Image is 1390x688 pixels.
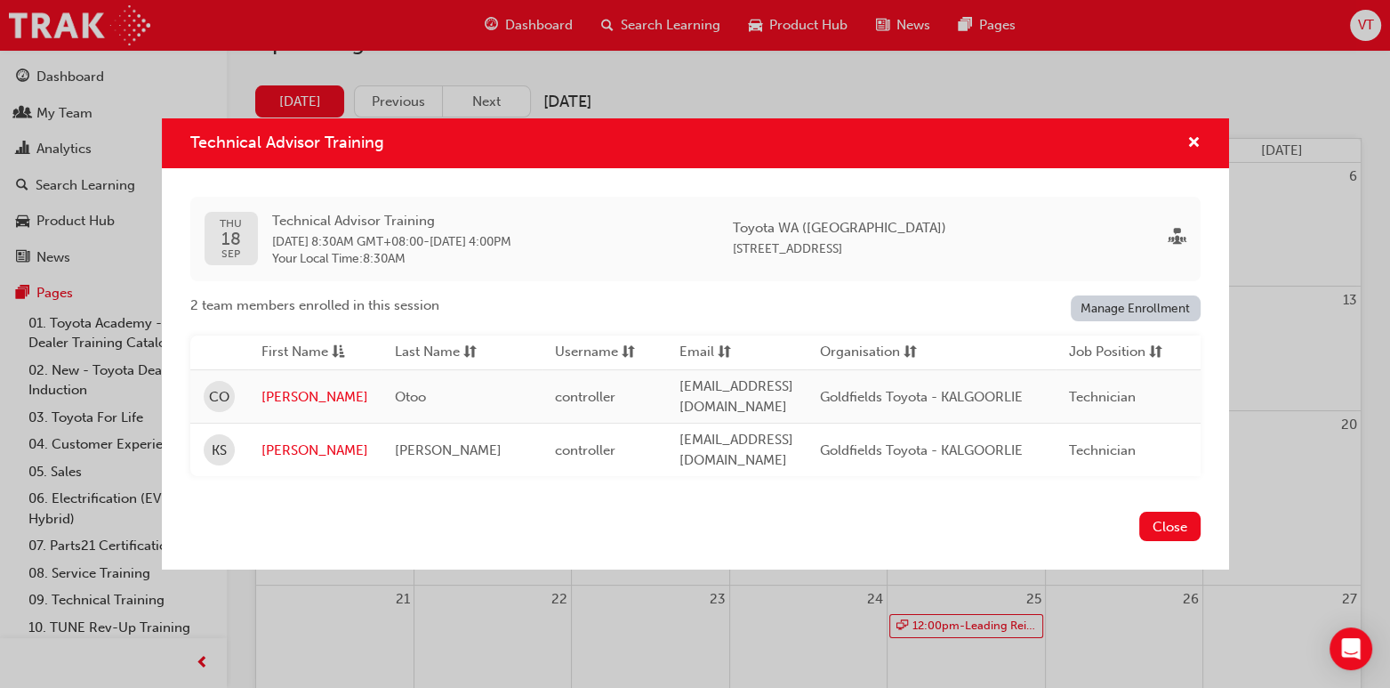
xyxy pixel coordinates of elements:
span: sorting-icon [718,342,731,364]
span: Technician [1069,442,1136,458]
button: Emailsorting-icon [679,342,777,364]
span: [STREET_ADDRESS] [733,241,842,256]
div: - [272,211,511,267]
div: Open Intercom Messenger [1330,627,1372,670]
span: Goldfields Toyota - KALGOORLIE [820,389,1023,405]
button: First Nameasc-icon [261,342,359,364]
div: Technical Advisor Training [162,118,1229,571]
a: Manage Enrollment [1071,295,1201,321]
span: 2 team members enrolled in this session [190,295,439,316]
span: Email [679,342,714,364]
button: Job Positionsorting-icon [1069,342,1167,364]
span: Last Name [395,342,460,364]
span: asc-icon [332,342,345,364]
span: sorting-icon [622,342,635,364]
a: [PERSON_NAME] [261,387,368,408]
span: sessionType_FACE_TO_FACE-icon [1169,229,1186,249]
span: cross-icon [1187,136,1201,152]
span: SEP [220,248,242,260]
span: 18 [220,230,242,248]
button: Close [1139,512,1201,541]
button: Last Namesorting-icon [395,342,493,364]
span: CO [209,387,229,408]
span: controller [555,442,615,458]
span: Your Local Time : 8:30AM [272,251,511,267]
span: Technical Advisor Training [272,211,511,231]
span: Toyota WA ([GEOGRAPHIC_DATA]) [733,218,946,239]
button: Usernamesorting-icon [555,342,653,364]
span: [EMAIL_ADDRESS][DOMAIN_NAME] [679,378,793,415]
a: [PERSON_NAME] [261,441,368,461]
span: Username [555,342,618,364]
span: Otoo [395,389,426,405]
span: sorting-icon [904,342,917,364]
span: Technical Advisor Training [190,133,384,152]
span: sorting-icon [1149,342,1162,364]
span: 18 Sep 2025 8:30AM GMT+08:00 [272,234,423,249]
span: [EMAIL_ADDRESS][DOMAIN_NAME] [679,432,793,468]
span: THU [220,218,242,230]
span: [PERSON_NAME] [395,442,502,458]
span: Organisation [820,342,900,364]
span: 18 Sep 2025 4:00PM [430,234,511,249]
span: Goldfields Toyota - KALGOORLIE [820,442,1023,458]
span: KS [212,441,227,461]
button: cross-icon [1187,133,1201,155]
span: controller [555,389,615,405]
span: sorting-icon [463,342,477,364]
span: Job Position [1069,342,1145,364]
span: First Name [261,342,328,364]
span: Technician [1069,389,1136,405]
button: Organisationsorting-icon [820,342,918,364]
